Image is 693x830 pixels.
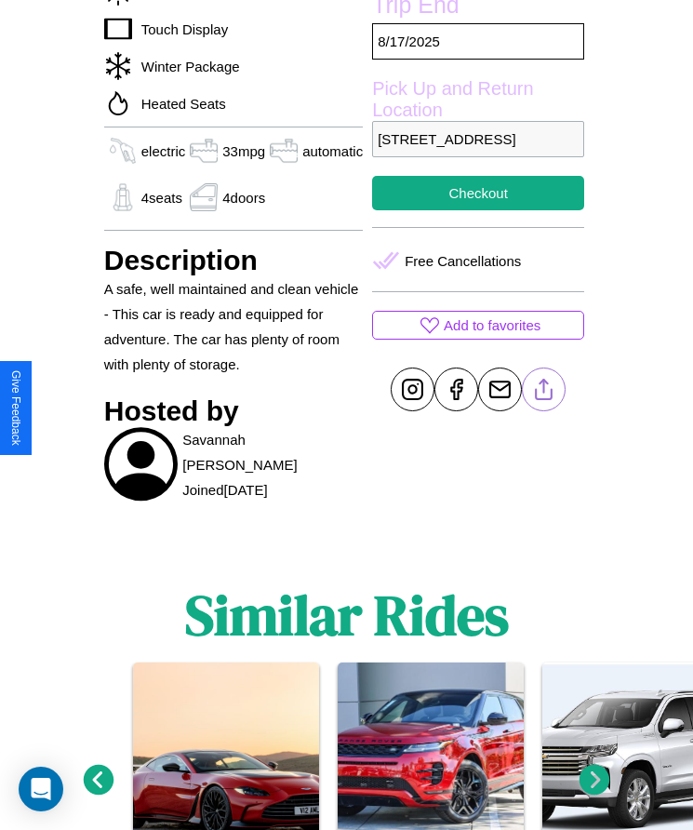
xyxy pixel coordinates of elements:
[372,176,584,210] button: Checkout
[104,245,363,276] h3: Description
[132,54,240,79] p: Winter Package
[372,121,584,157] p: [STREET_ADDRESS]
[185,183,222,211] img: gas
[185,577,509,653] h1: Similar Rides
[265,137,302,165] img: gas
[222,139,265,164] p: 33 mpg
[104,395,363,427] h3: Hosted by
[372,78,584,121] label: Pick Up and Return Location
[132,17,228,42] p: Touch Display
[222,185,265,210] p: 4 doors
[104,137,141,165] img: gas
[405,248,521,274] p: Free Cancellations
[141,139,186,164] p: electric
[104,276,363,377] p: A safe, well maintained and clean vehicle - This car is ready and equipped for adventure. The car...
[132,91,226,116] p: Heated Seats
[182,477,267,502] p: Joined [DATE]
[444,313,540,338] p: Add to favorites
[104,183,141,211] img: gas
[182,427,363,477] p: Savannah [PERSON_NAME]
[9,370,22,446] div: Give Feedback
[302,139,363,164] p: automatic
[19,767,63,811] div: Open Intercom Messenger
[372,311,584,340] button: Add to favorites
[141,185,182,210] p: 4 seats
[185,137,222,165] img: gas
[372,23,584,60] p: 8 / 17 / 2025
